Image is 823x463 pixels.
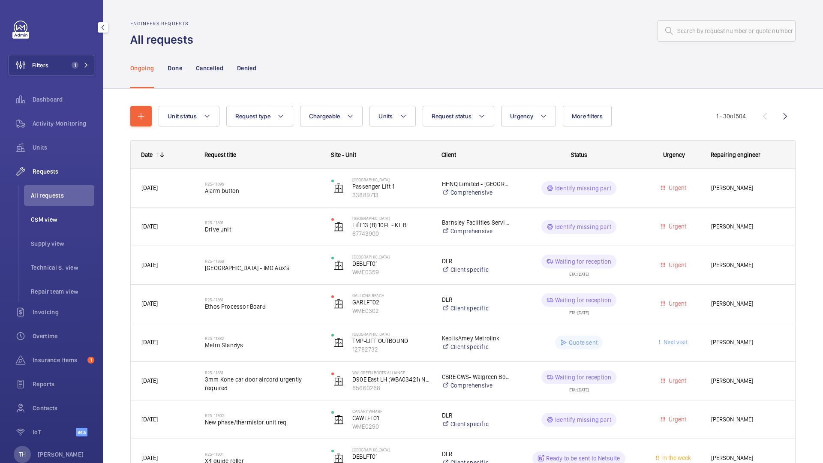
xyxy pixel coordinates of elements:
[555,373,612,382] p: Waiting for reception
[667,223,686,230] span: Urgent
[141,416,158,423] span: [DATE]
[442,420,510,428] a: Client specific
[667,262,686,268] span: Urgent
[546,454,620,463] p: Ready to be sent to Netsuite
[711,376,784,386] span: [PERSON_NAME]
[31,263,94,272] span: Technical S. view
[141,262,158,268] span: [DATE]
[141,223,158,230] span: [DATE]
[663,151,685,158] span: Urgency
[352,221,431,229] p: Lift 13 (B) 10FL - KL B
[159,106,219,126] button: Unit status
[658,20,796,42] input: Search by request number or quote number
[555,257,612,266] p: Waiting for reception
[131,169,795,207] div: Press SPACE to select this row.
[352,384,431,392] p: 85660288
[569,384,589,392] div: ETA: [DATE]
[711,260,784,270] span: [PERSON_NAME]
[711,151,760,158] span: Repairing engineer
[569,268,589,276] div: ETA: [DATE]
[369,106,415,126] button: Units
[205,413,320,418] h2: R25-11302
[711,337,784,347] span: [PERSON_NAME]
[716,113,746,119] span: 1 - 30 504
[711,453,784,463] span: [PERSON_NAME]
[31,287,94,296] span: Repair team view
[333,376,344,386] img: elevator.svg
[33,404,94,412] span: Contacts
[333,260,344,271] img: elevator.svg
[352,422,431,431] p: WME0290
[38,450,84,459] p: [PERSON_NAME]
[572,113,603,120] span: More filters
[309,113,340,120] span: Chargeable
[563,106,612,126] button: More filters
[555,222,611,231] p: Identify missing part
[352,414,431,422] p: CAWLFT01
[352,370,431,375] p: Walgreen Boots Alliance
[510,113,533,120] span: Urgency
[352,259,431,268] p: DEBLFT01
[205,341,320,349] span: Metro Standys
[141,339,158,346] span: [DATE]
[352,337,431,345] p: TMP-LIFT OUTBOUND
[31,215,94,224] span: CSM view
[130,64,154,72] p: Ongoing
[423,106,495,126] button: Request status
[87,357,94,364] span: 1
[352,307,431,315] p: WME0302
[352,345,431,354] p: 12782732
[237,64,256,72] p: Denied
[352,229,431,238] p: 67743900
[569,307,589,315] div: ETA: [DATE]
[205,264,320,272] span: [GEOGRAPHIC_DATA] - IMO Aux's
[667,377,686,384] span: Urgent
[333,337,344,348] img: elevator.svg
[352,331,431,337] p: [GEOGRAPHIC_DATA]
[130,32,198,48] h1: All requests
[442,343,510,351] a: Client specific
[205,418,320,427] span: New phase/thermistor unit req
[196,64,223,72] p: Cancelled
[33,380,94,388] span: Reports
[72,62,78,69] span: 1
[667,300,686,307] span: Urgent
[205,225,320,234] span: Drive unit
[555,296,612,304] p: Waiting for reception
[352,191,431,199] p: 33889713
[32,61,48,69] span: Filters
[711,299,784,309] span: [PERSON_NAME]
[442,373,510,381] p: CBRE GWS- Walgreen Boots Alliance
[205,181,320,186] h2: R25-11396
[33,356,84,364] span: Insurance items
[168,113,197,120] span: Unit status
[730,113,736,120] span: of
[333,222,344,232] img: elevator.svg
[33,143,94,152] span: Units
[442,295,510,304] p: DLR
[226,106,293,126] button: Request type
[333,183,344,193] img: elevator.svg
[141,454,158,461] span: [DATE]
[352,375,431,384] p: D90E East LH (WBA03421) No 171
[662,339,688,346] span: Next visit
[569,338,598,347] p: Quote sent
[141,151,153,158] div: Date
[667,184,686,191] span: Urgent
[333,299,344,309] img: elevator.svg
[205,297,320,302] h2: R25-11361
[352,182,431,191] p: Passenger Lift 1
[33,332,94,340] span: Overtime
[442,151,456,158] span: Client
[352,268,431,277] p: WME0359
[33,119,94,128] span: Activity Monitoring
[130,21,198,27] h2: Engineers requests
[205,336,320,341] h2: R25-11332
[205,186,320,195] span: Alarm button
[204,151,236,158] span: Request title
[9,55,94,75] button: Filters1
[76,428,87,436] span: Beta
[571,151,587,158] span: Status
[352,254,431,259] p: [GEOGRAPHIC_DATA]
[205,259,320,264] h2: R25-11368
